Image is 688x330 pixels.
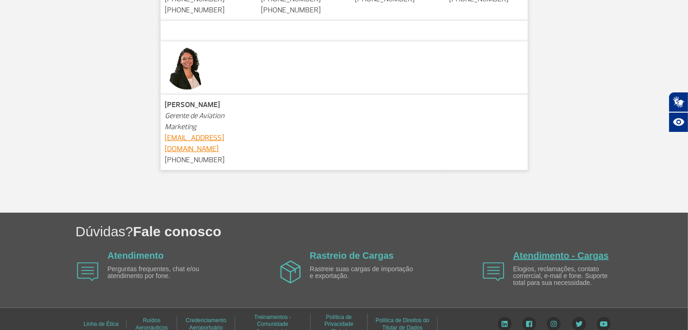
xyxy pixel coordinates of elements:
[165,133,225,154] a: [EMAIL_ADDRESS][DOMAIN_NAME]
[669,112,688,132] button: Abrir recursos assistivos.
[310,266,416,280] p: Rastreie suas cargas de importação e exportação.
[108,250,164,261] a: Atendimento
[280,261,301,284] img: airplane icon
[77,262,98,281] img: airplane icon
[669,92,688,112] button: Abrir tradutor de língua de sinais.
[669,92,688,132] div: Plugin de acessibilidade da Hand Talk.
[75,222,688,241] h1: Dúvidas?
[513,250,609,261] a: Atendimento - Cargas
[108,266,214,280] p: Perguntas frequentes, chat e/ou atendimento por fone.
[165,111,225,131] em: Gerente de Aviation Marketing
[165,100,220,109] strong: [PERSON_NAME]
[165,46,209,90] img: sem-foto-avatar.png
[160,95,246,171] td: [PHONE_NUMBER]
[483,262,504,281] img: airplane icon
[310,250,393,261] a: Rastreio de Cargas
[513,266,619,287] p: Elogios, reclamações, contato comercial, e-mail e fone. Suporte total para sua necessidade.
[133,224,221,239] span: Fale conosco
